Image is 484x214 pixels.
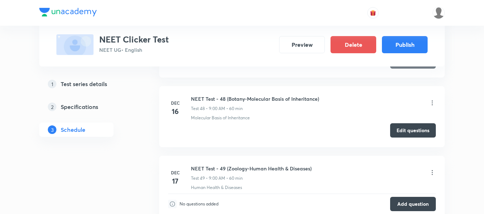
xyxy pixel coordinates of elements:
h4: 17 [168,176,182,186]
h5: Test series details [61,80,107,88]
h6: Dec [168,169,182,176]
button: Edit questions [390,123,436,138]
p: Test 49 • 9:00 AM • 60 min [191,175,243,181]
button: avatar [367,7,379,19]
p: No questions added [180,201,218,207]
h5: Schedule [61,125,85,134]
p: Human Health & Diseases [191,184,242,191]
h6: NEET Test - 49 (Zoology-Human Health & Diseases) [191,165,312,172]
h3: NEET Clicker Test [99,34,169,45]
a: 2Specifications [39,100,136,114]
img: Company Logo [39,8,97,16]
h4: 16 [168,106,182,117]
p: 1 [48,80,56,88]
p: NEET UG • English [99,46,169,54]
button: Preview [279,36,325,53]
img: manish [433,7,445,19]
p: 2 [48,103,56,111]
p: Test 48 • 9:00 AM • 60 min [191,105,243,112]
button: Delete [331,36,376,53]
img: infoIcon [168,200,177,208]
button: Add question [390,197,436,211]
img: fallback-thumbnail.png [56,34,94,55]
h6: NEET Test - 48 (Botany-Molecular Basis of Inheritance) [191,95,319,103]
h5: Specifications [61,103,98,111]
p: Molecular Basis of Inheritance [191,115,250,121]
h6: Dec [168,100,182,106]
a: Company Logo [39,8,97,18]
p: 3 [48,125,56,134]
a: 1Test series details [39,77,136,91]
button: Publish [382,36,428,53]
img: avatar [370,10,376,16]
